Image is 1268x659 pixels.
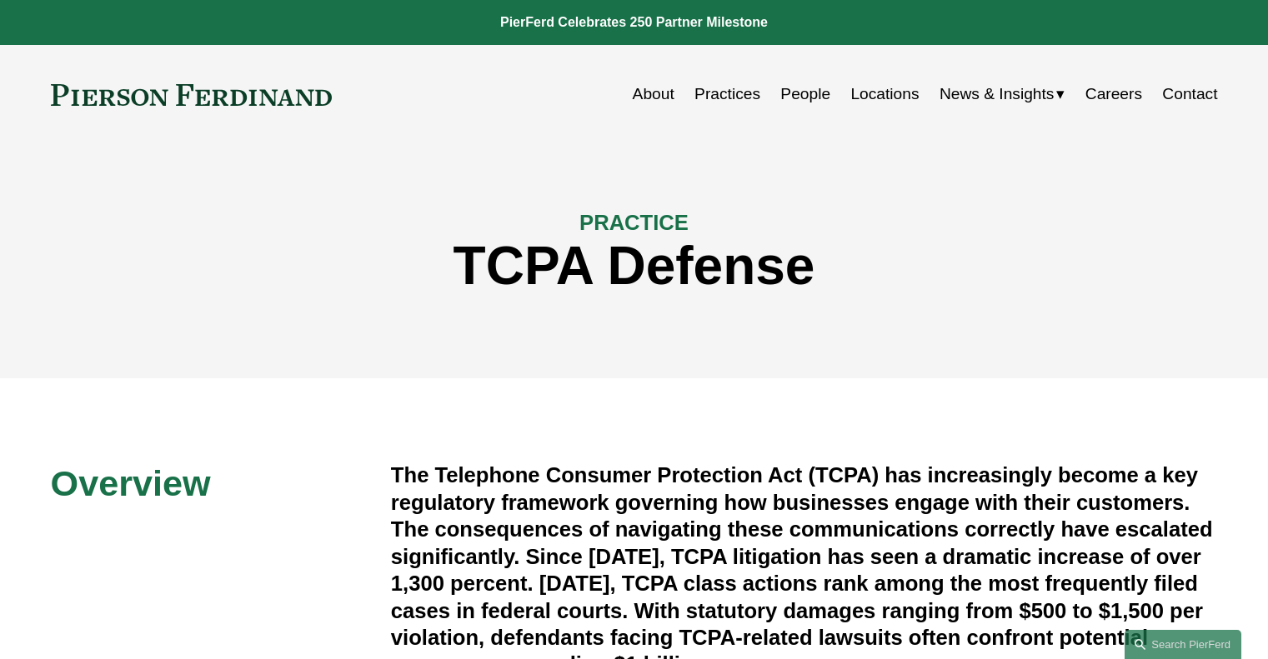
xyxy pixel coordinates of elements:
a: People [780,78,830,110]
span: Overview [51,463,211,503]
a: About [633,78,674,110]
a: Contact [1162,78,1217,110]
span: PRACTICE [579,211,689,234]
a: folder dropdown [940,78,1065,110]
span: News & Insights [940,80,1055,109]
a: Practices [694,78,760,110]
a: Locations [850,78,919,110]
a: Search this site [1125,630,1241,659]
a: Careers [1085,78,1142,110]
h1: TCPA Defense [51,236,1218,297]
